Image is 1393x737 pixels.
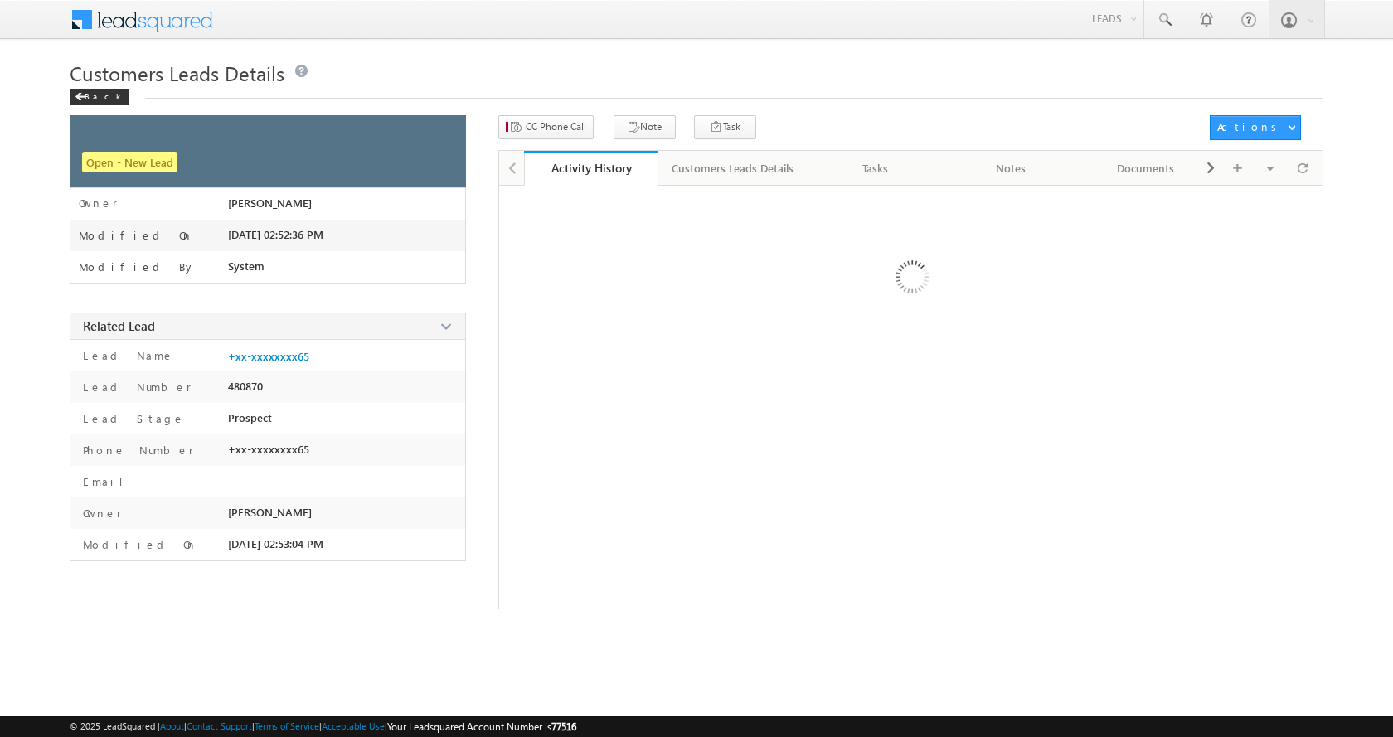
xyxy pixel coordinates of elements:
[1210,115,1301,140] button: Actions
[551,720,576,733] span: 77516
[79,474,136,489] label: Email
[70,719,576,735] span: © 2025 LeadSquared | | | | |
[228,506,312,519] span: [PERSON_NAME]
[825,194,997,366] img: Loading ...
[526,119,586,134] span: CC Phone Call
[79,348,174,363] label: Lead Name
[79,260,196,274] label: Modified By
[498,115,594,139] button: CC Phone Call
[79,196,118,210] label: Owner
[228,443,309,456] span: +xx-xxxxxxxx65
[658,151,808,186] a: Customers Leads Details
[536,160,647,176] div: Activity History
[255,720,319,731] a: Terms of Service
[79,229,193,242] label: Modified On
[322,720,385,731] a: Acceptable Use
[70,89,129,105] div: Back
[672,158,794,178] div: Customers Leads Details
[228,350,309,363] a: +xx-xxxxxxxx65
[808,151,944,186] a: Tasks
[79,411,185,426] label: Lead Stage
[944,151,1079,186] a: Notes
[1092,158,1199,178] div: Documents
[79,537,197,552] label: Modified On
[614,115,676,139] button: Note
[228,411,272,424] span: Prospect
[79,443,194,458] label: Phone Number
[83,318,155,334] span: Related Lead
[79,506,122,521] label: Owner
[70,60,284,86] span: Customers Leads Details
[524,151,659,186] a: Activity History
[387,720,576,733] span: Your Leadsquared Account Number is
[228,537,323,550] span: [DATE] 02:53:04 PM
[1217,119,1283,134] div: Actions
[160,720,184,731] a: About
[228,259,265,273] span: System
[82,152,177,172] span: Open - New Lead
[694,115,756,139] button: Task
[957,158,1064,178] div: Notes
[187,720,252,731] a: Contact Support
[79,380,192,395] label: Lead Number
[228,196,312,210] span: [PERSON_NAME]
[1079,151,1214,186] a: Documents
[228,380,263,393] span: 480870
[822,158,929,178] div: Tasks
[228,228,323,241] span: [DATE] 02:52:36 PM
